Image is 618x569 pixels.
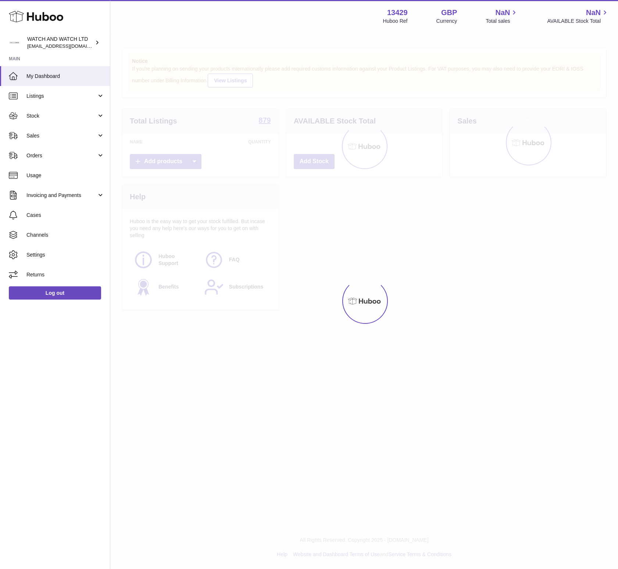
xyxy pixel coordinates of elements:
span: Stock [26,112,97,119]
span: AVAILABLE Stock Total [547,18,609,25]
span: Total sales [486,18,518,25]
div: Huboo Ref [383,18,408,25]
span: Usage [26,172,104,179]
div: WATCH AND WATCH LTD [27,36,93,50]
span: Channels [26,232,104,239]
span: Cases [26,212,104,219]
span: Returns [26,271,104,278]
span: Listings [26,93,97,100]
img: baris@watchandwatch.co.uk [9,37,20,48]
span: Invoicing and Payments [26,192,97,199]
div: Currency [436,18,457,25]
span: Orders [26,152,97,159]
span: NaN [586,8,601,18]
a: Log out [9,286,101,300]
span: NaN [495,8,510,18]
strong: GBP [441,8,457,18]
a: NaN Total sales [486,8,518,25]
a: NaN AVAILABLE Stock Total [547,8,609,25]
span: [EMAIL_ADDRESS][DOMAIN_NAME] [27,43,108,49]
span: Settings [26,251,104,258]
span: My Dashboard [26,73,104,80]
span: Sales [26,132,97,139]
strong: 13429 [387,8,408,18]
